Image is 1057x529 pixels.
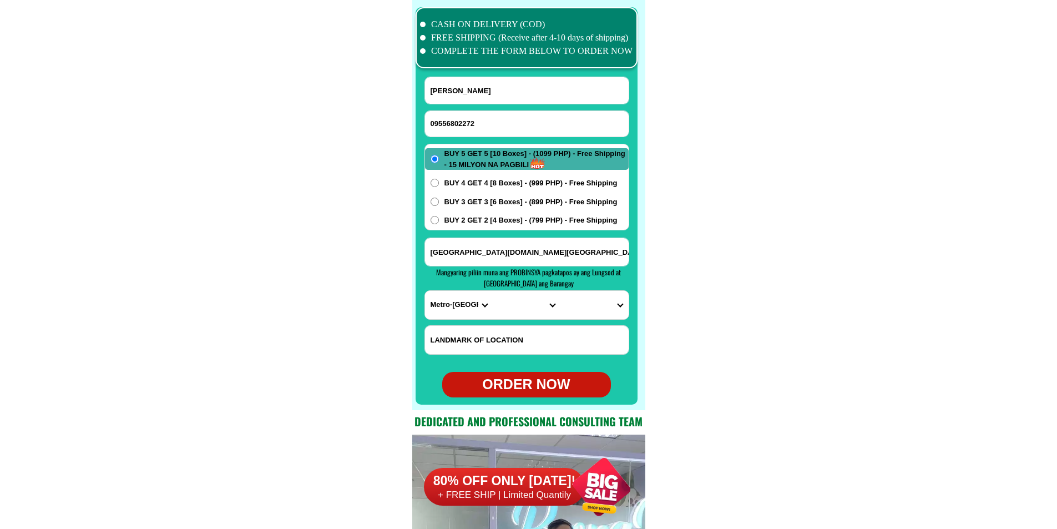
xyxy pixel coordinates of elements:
input: Input phone_number [425,111,629,137]
input: BUY 2 GET 2 [4 Boxes] - (799 PHP) - Free Shipping [431,216,439,224]
select: Select commune [560,291,628,319]
h6: + FREE SHIP | Limited Quantily [424,489,585,501]
input: Input full_name [425,77,629,104]
li: CASH ON DELIVERY (COD) [420,18,633,31]
h2: Dedicated and professional consulting team [412,413,645,430]
select: Select district [493,291,560,319]
span: Mangyaring piliin muna ang PROBINSYA pagkatapos ay ang Lungsod at [GEOGRAPHIC_DATA] ang Barangay [436,266,621,289]
div: ORDER NOW [442,374,611,395]
span: BUY 4 GET 4 [8 Boxes] - (999 PHP) - Free Shipping [444,178,618,189]
span: BUY 3 GET 3 [6 Boxes] - (899 PHP) - Free Shipping [444,197,618,208]
li: COMPLETE THE FORM BELOW TO ORDER NOW [420,44,633,58]
li: FREE SHIPPING (Receive after 4-10 days of shipping) [420,31,633,44]
input: Input LANDMARKOFLOCATION [425,326,629,354]
input: BUY 4 GET 4 [8 Boxes] - (999 PHP) - Free Shipping [431,179,439,187]
input: BUY 3 GET 3 [6 Boxes] - (899 PHP) - Free Shipping [431,198,439,206]
span: BUY 2 GET 2 [4 Boxes] - (799 PHP) - Free Shipping [444,215,618,226]
span: BUY 5 GET 5 [10 Boxes] - (1099 PHP) - Free Shipping - 15 MILYON NA PAGBILI [444,148,629,170]
select: Select province [425,291,493,319]
h6: 80% OFF ONLY [DATE]! [424,473,585,490]
input: Input address [425,238,629,266]
input: BUY 5 GET 5 [10 Boxes] - (1099 PHP) - Free Shipping - 15 MILYON NA PAGBILI [431,155,439,163]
